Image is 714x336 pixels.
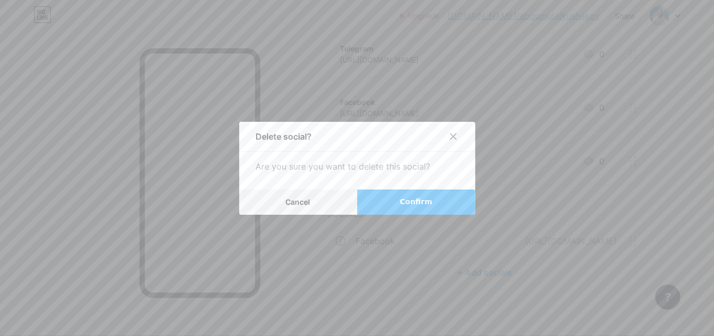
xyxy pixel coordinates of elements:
[286,197,311,206] span: Cancel
[239,190,357,215] button: Cancel
[256,130,312,143] div: Delete social?
[256,160,459,173] div: Are you sure you want to delete this social?
[357,190,475,215] button: Confirm
[400,196,432,207] span: Confirm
